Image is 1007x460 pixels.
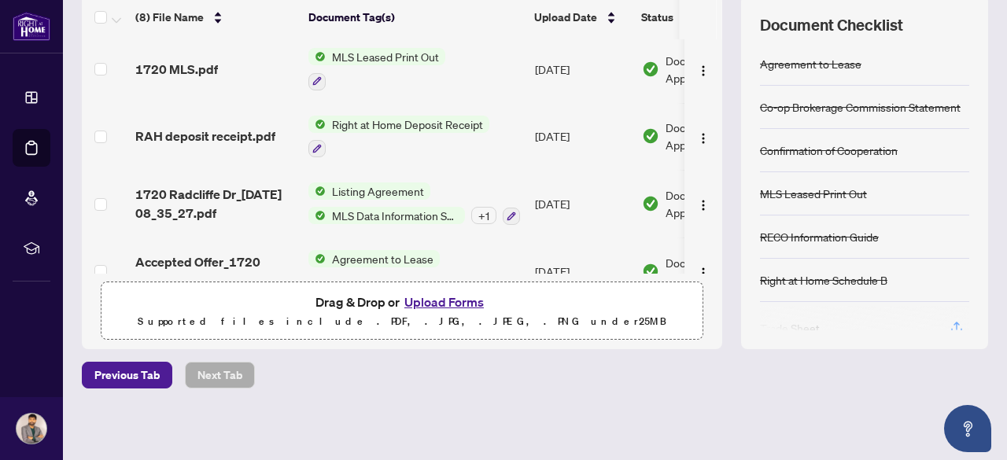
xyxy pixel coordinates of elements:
[471,207,496,224] div: + 1
[308,116,326,133] img: Status Icon
[308,48,445,90] button: Status IconMLS Leased Print Out
[101,282,703,340] span: Drag & Drop orUpload FormsSupported files include .PDF, .JPG, .JPEG, .PNG under25MB
[326,116,489,133] span: Right at Home Deposit Receipt
[691,259,716,284] button: Logo
[185,362,255,388] button: Next Tab
[135,9,204,26] span: (8) File Name
[760,185,867,202] div: MLS Leased Print Out
[697,132,710,145] img: Logo
[315,292,489,312] span: Drag & Drop or
[697,267,710,279] img: Logo
[642,61,659,78] img: Document Status
[308,182,326,200] img: Status Icon
[642,127,659,145] img: Document Status
[308,48,326,65] img: Status Icon
[666,254,763,289] span: Document Approved
[760,98,961,116] div: Co-op Brokerage Commission Statement
[308,182,520,225] button: Status IconListing AgreementStatus IconMLS Data Information Sheet+1
[529,35,636,103] td: [DATE]
[308,207,326,224] img: Status Icon
[326,207,465,224] span: MLS Data Information Sheet
[642,195,659,212] img: Document Status
[666,119,763,153] span: Document Approved
[760,14,903,36] span: Document Checklist
[135,252,296,290] span: Accepted Offer_1720 Radcliffe Dr.pdf
[697,199,710,212] img: Logo
[760,55,861,72] div: Agreement to Lease
[666,52,763,86] span: Document Approved
[529,237,636,305] td: [DATE]
[308,116,489,158] button: Status IconRight at Home Deposit Receipt
[529,170,636,237] td: [DATE]
[111,312,693,331] p: Supported files include .PDF, .JPG, .JPEG, .PNG under 25 MB
[697,64,710,77] img: Logo
[642,263,659,280] img: Document Status
[691,57,716,82] button: Logo
[326,182,430,200] span: Listing Agreement
[529,103,636,171] td: [DATE]
[13,12,50,41] img: logo
[691,123,716,149] button: Logo
[326,250,440,267] span: Agreement to Lease
[534,9,597,26] span: Upload Date
[944,405,991,452] button: Open asap
[400,292,489,312] button: Upload Forms
[82,362,172,388] button: Previous Tab
[94,362,160,388] span: Previous Tab
[760,271,887,289] div: Right at Home Schedule B
[308,250,522,293] button: Status IconAgreement to Lease
[641,9,673,26] span: Status
[135,185,296,223] span: 1720 Radcliffe Dr_[DATE] 08_35_27.pdf
[135,60,218,79] span: 1720 MLS.pdf
[17,414,46,443] img: Profile Icon
[135,127,275,145] span: RAH deposit receipt.pdf
[760,228,879,245] div: RECO Information Guide
[760,142,898,159] div: Confirmation of Cooperation
[326,48,445,65] span: MLS Leased Print Out
[666,186,763,221] span: Document Approved
[691,191,716,216] button: Logo
[308,250,326,267] img: Status Icon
